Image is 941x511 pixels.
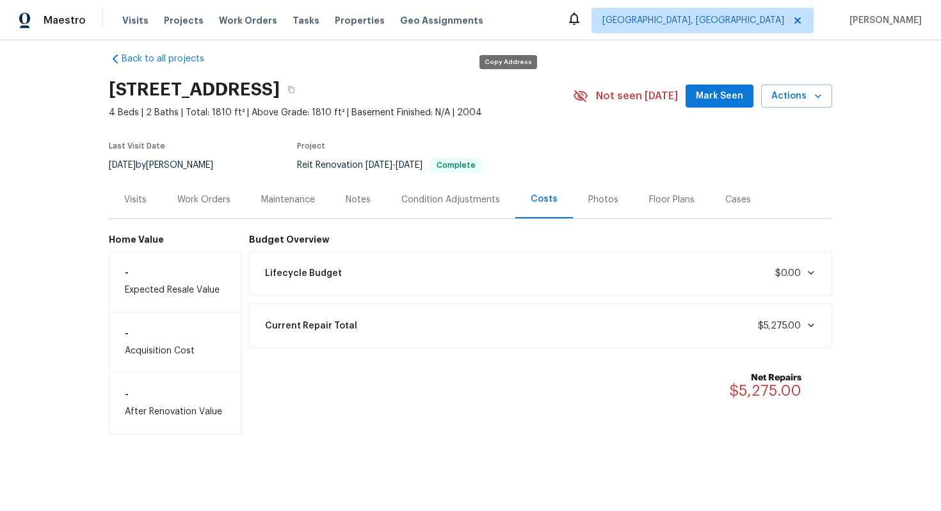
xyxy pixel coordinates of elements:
span: [DATE] [396,161,422,170]
button: Actions [761,85,832,108]
span: Projects [164,14,204,27]
h6: - [125,389,225,399]
a: Back to all projects [109,53,232,65]
div: Condition Adjustments [401,193,500,206]
div: Visits [124,193,147,206]
span: Project [297,142,325,150]
h6: - [125,267,225,277]
span: [DATE] [109,161,136,170]
div: Cases [725,193,751,206]
span: Properties [335,14,385,27]
h6: Home Value [109,234,241,245]
div: Costs [531,193,558,206]
span: [PERSON_NAME] [844,14,922,27]
span: Visits [122,14,149,27]
span: Mark Seen [696,88,743,104]
span: $5,275.00 [758,321,801,330]
span: $5,275.00 [729,383,801,398]
div: Acquisition Cost [109,312,241,373]
button: Mark Seen [686,85,753,108]
span: Tasks [293,16,319,25]
span: [DATE] [366,161,392,170]
h6: - [125,328,225,338]
div: Expected Resale Value [109,251,241,312]
span: Lifecycle Budget [265,267,342,280]
span: Last Visit Date [109,142,165,150]
span: Complete [431,161,481,169]
span: Maestro [44,14,86,27]
div: Maintenance [261,193,315,206]
h6: Budget Overview [249,234,833,245]
div: Work Orders [177,193,230,206]
span: Work Orders [219,14,277,27]
div: Notes [346,193,371,206]
div: Photos [588,193,618,206]
span: Current Repair Total [265,320,357,332]
span: Geo Assignments [400,14,483,27]
span: $0.00 [775,269,801,278]
div: by [PERSON_NAME] [109,158,229,173]
span: - [366,161,422,170]
span: Actions [771,88,822,104]
span: Reit Renovation [297,161,482,170]
b: Net Repairs [729,371,801,384]
div: After Renovation Value [109,373,241,434]
div: Floor Plans [649,193,695,206]
span: [GEOGRAPHIC_DATA], [GEOGRAPHIC_DATA] [602,14,784,27]
h2: [STREET_ADDRESS] [109,83,280,96]
span: 4 Beds | 2 Baths | Total: 1810 ft² | Above Grade: 1810 ft² | Basement Finished: N/A | 2004 [109,106,573,119]
span: Not seen [DATE] [596,90,678,102]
